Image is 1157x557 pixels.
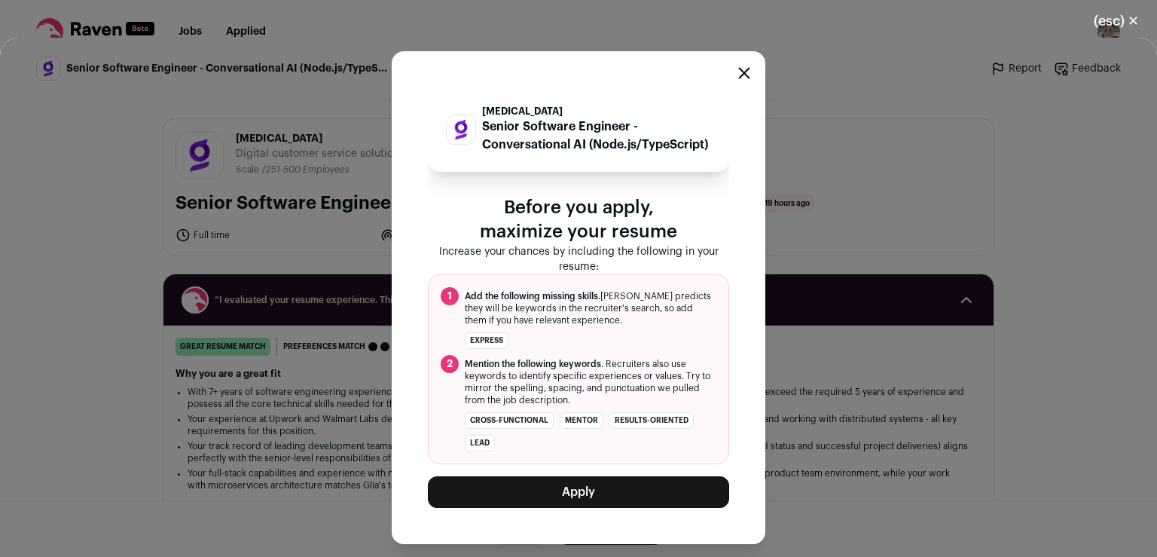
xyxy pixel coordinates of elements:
[428,244,729,274] p: Increase your chances by including the following in your resume:
[482,118,711,154] p: Senior Software Engineer - Conversational AI (Node.js/TypeScript)
[1076,5,1157,38] button: Close modal
[609,412,694,429] li: results-oriented
[441,287,459,305] span: 1
[465,435,495,451] li: lead
[428,476,729,508] button: Apply
[465,332,508,349] li: Express
[560,412,603,429] li: mentor
[447,115,475,144] img: 87043e6e034331222e99023d496925d84f80a75082cbc0650f321fcae2e9c098.jpg
[738,67,750,79] button: Close modal
[428,196,729,244] p: Before you apply, maximize your resume
[465,290,716,326] span: [PERSON_NAME] predicts they will be keywords in the recruiter's search, so add them if you have r...
[465,360,601,369] span: Mention the following keywords
[482,106,711,118] p: [MEDICAL_DATA]
[465,412,554,429] li: cross-functional
[465,292,600,301] span: Add the following missing skills.
[441,355,459,373] span: 2
[465,358,716,406] span: . Recruiters also use keywords to identify specific experiences or values. Try to mirror the spel...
